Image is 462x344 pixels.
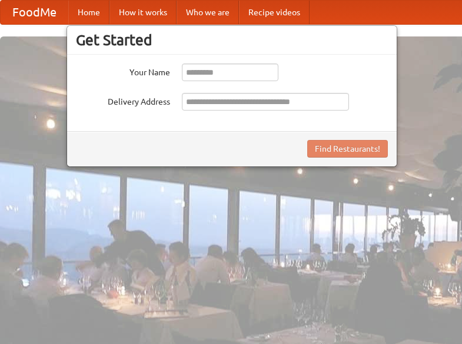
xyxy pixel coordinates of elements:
[1,1,68,24] a: FoodMe
[68,1,109,24] a: Home
[177,1,239,24] a: Who we are
[307,140,388,158] button: Find Restaurants!
[76,64,170,78] label: Your Name
[76,31,388,49] h3: Get Started
[76,93,170,108] label: Delivery Address
[239,1,310,24] a: Recipe videos
[109,1,177,24] a: How it works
